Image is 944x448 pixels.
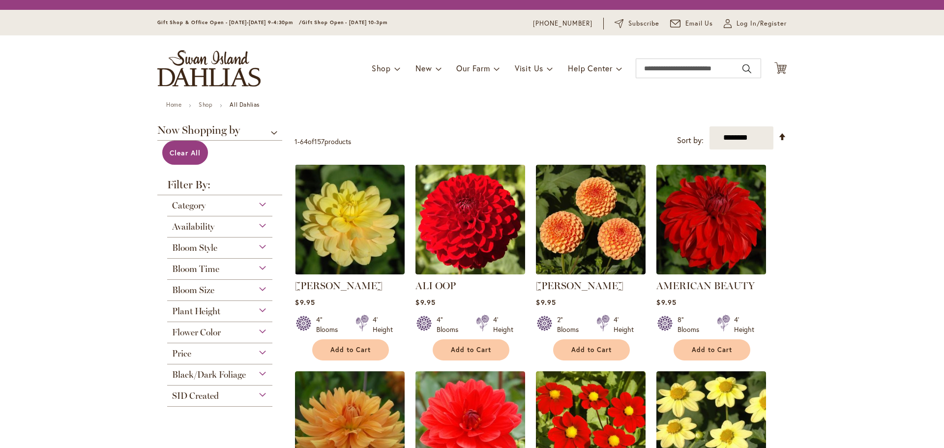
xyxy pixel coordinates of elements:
[692,346,732,354] span: Add to Cart
[172,242,217,253] span: Bloom Style
[295,298,315,307] span: $9.95
[670,19,713,29] a: Email Us
[300,137,308,146] span: 64
[295,137,297,146] span: 1
[536,267,646,276] a: AMBER QUEEN
[536,298,556,307] span: $9.95
[571,346,612,354] span: Add to Cart
[415,63,432,73] span: New
[533,19,592,29] a: [PHONE_NUMBER]
[372,63,391,73] span: Shop
[295,267,405,276] a: AHOY MATEY
[553,339,630,360] button: Add to Cart
[330,346,371,354] span: Add to Cart
[172,200,206,211] span: Category
[172,221,214,232] span: Availability
[536,165,646,274] img: AMBER QUEEN
[166,101,181,108] a: Home
[734,315,754,334] div: 4' Height
[415,280,456,292] a: ALI OOP
[628,19,659,29] span: Subscribe
[656,165,766,274] img: AMERICAN BEAUTY
[415,267,525,276] a: ALI OOP
[316,315,344,334] div: 4" Blooms
[199,101,212,108] a: Shop
[451,346,491,354] span: Add to Cart
[157,179,282,195] strong: Filter By:
[737,19,787,29] span: Log In/Register
[295,165,405,274] img: AHOY MATEY
[433,339,509,360] button: Add to Cart
[536,280,623,292] a: [PERSON_NAME]
[172,306,220,317] span: Plant Height
[373,315,393,334] div: 4' Height
[172,285,214,296] span: Bloom Size
[685,19,713,29] span: Email Us
[615,19,659,29] a: Subscribe
[674,339,750,360] button: Add to Cart
[172,369,246,380] span: Black/Dark Foliage
[157,19,302,26] span: Gift Shop & Office Open - [DATE]-[DATE] 9-4:30pm /
[295,280,383,292] a: [PERSON_NAME]
[656,280,755,292] a: AMERICAN BEAUTY
[295,134,351,149] p: - of products
[557,315,585,334] div: 2" Blooms
[493,315,513,334] div: 4' Height
[172,390,219,401] span: SID Created
[157,50,261,87] a: store logo
[172,264,219,274] span: Bloom Time
[678,315,705,334] div: 8" Blooms
[656,298,676,307] span: $9.95
[724,19,787,29] a: Log In/Register
[302,19,387,26] span: Gift Shop Open - [DATE] 10-3pm
[312,339,389,360] button: Add to Cart
[172,348,191,359] span: Price
[437,315,464,334] div: 4" Blooms
[157,125,282,141] span: Now Shopping by
[162,141,208,165] a: Clear All
[415,165,525,274] img: ALI OOP
[456,63,490,73] span: Our Farm
[742,61,751,77] button: Search
[172,327,221,338] span: Flower Color
[170,148,201,157] span: Clear All
[230,101,260,108] strong: All Dahlias
[314,137,324,146] span: 157
[656,267,766,276] a: AMERICAN BEAUTY
[614,315,634,334] div: 4' Height
[677,131,704,149] label: Sort by:
[515,63,543,73] span: Visit Us
[568,63,613,73] span: Help Center
[415,298,435,307] span: $9.95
